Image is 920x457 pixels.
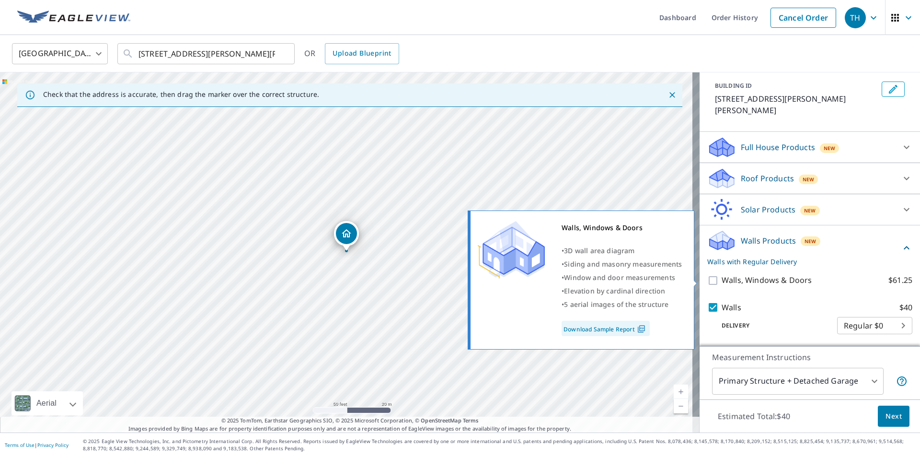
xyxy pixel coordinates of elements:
[463,417,479,424] a: Terms
[304,43,399,64] div: OR
[478,221,545,279] img: Premium
[5,442,69,448] p: |
[666,89,678,101] button: Close
[707,257,901,267] p: Walls with Regular Delivery
[674,399,688,413] a: Current Level 19, Zoom Out
[888,274,912,286] p: $61.25
[722,302,741,314] p: Walls
[83,438,915,452] p: © 2025 Eagle View Technologies, Inc. and Pictometry International Corp. All Rights Reserved. Repo...
[12,40,108,67] div: [GEOGRAPHIC_DATA]
[674,385,688,399] a: Current Level 19, Zoom In
[334,221,359,251] div: Dropped pin, building 1, Residential property, 4454 Seymour Rd Swartz Creek, MI 48473
[845,7,866,28] div: TH
[34,391,59,415] div: Aerial
[333,47,391,59] span: Upload Blueprint
[564,286,665,295] span: Elevation by cardinal direction
[707,167,912,190] div: Roof ProductsNew
[715,82,752,90] p: BUILDING ID
[710,406,798,427] p: Estimated Total: $40
[5,442,34,448] a: Terms of Use
[325,43,399,64] a: Upload Blueprint
[878,406,909,427] button: Next
[712,352,908,363] p: Measurement Instructions
[803,176,815,183] span: New
[804,207,816,214] span: New
[635,325,648,333] img: Pdf Icon
[715,93,878,116] p: [STREET_ADDRESS][PERSON_NAME][PERSON_NAME]
[824,144,836,152] span: New
[741,141,815,153] p: Full House Products
[741,173,794,184] p: Roof Products
[564,246,634,255] span: 3D wall area diagram
[564,300,668,309] span: 5 aerial images of the structure
[741,235,796,246] p: Walls Products
[805,237,816,245] span: New
[741,204,795,215] p: Solar Products
[421,417,461,424] a: OpenStreetMap
[37,442,69,448] a: Privacy Policy
[899,302,912,314] p: $40
[564,273,675,282] span: Window and door measurements
[562,321,650,336] a: Download Sample Report
[837,312,912,339] div: Regular $0
[712,368,884,395] div: Primary Structure + Detached Garage
[707,198,912,221] div: Solar ProductsNew
[896,375,908,387] span: Your report will include the primary structure and a detached garage if one exists.
[562,298,682,311] div: •
[564,259,682,269] span: Siding and masonry measurements
[11,391,83,415] div: Aerial
[882,82,905,97] button: Edit building 1
[17,11,130,25] img: EV Logo
[562,244,682,258] div: •
[562,284,682,298] div: •
[562,221,682,234] div: Walls, Windows & Doors
[885,410,902,422] span: Next
[562,258,682,271] div: •
[707,321,837,330] p: Delivery
[43,90,319,99] p: Check that the address is accurate, then drag the marker over the correct structure.
[138,40,275,67] input: Search by address or latitude-longitude
[707,136,912,159] div: Full House ProductsNew
[221,417,479,425] span: © 2025 TomTom, Earthstar Geographics SIO, © 2025 Microsoft Corporation, ©
[722,274,812,286] p: Walls, Windows & Doors
[562,271,682,284] div: •
[770,8,836,28] a: Cancel Order
[707,229,912,267] div: Walls ProductsNewWalls with Regular Delivery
